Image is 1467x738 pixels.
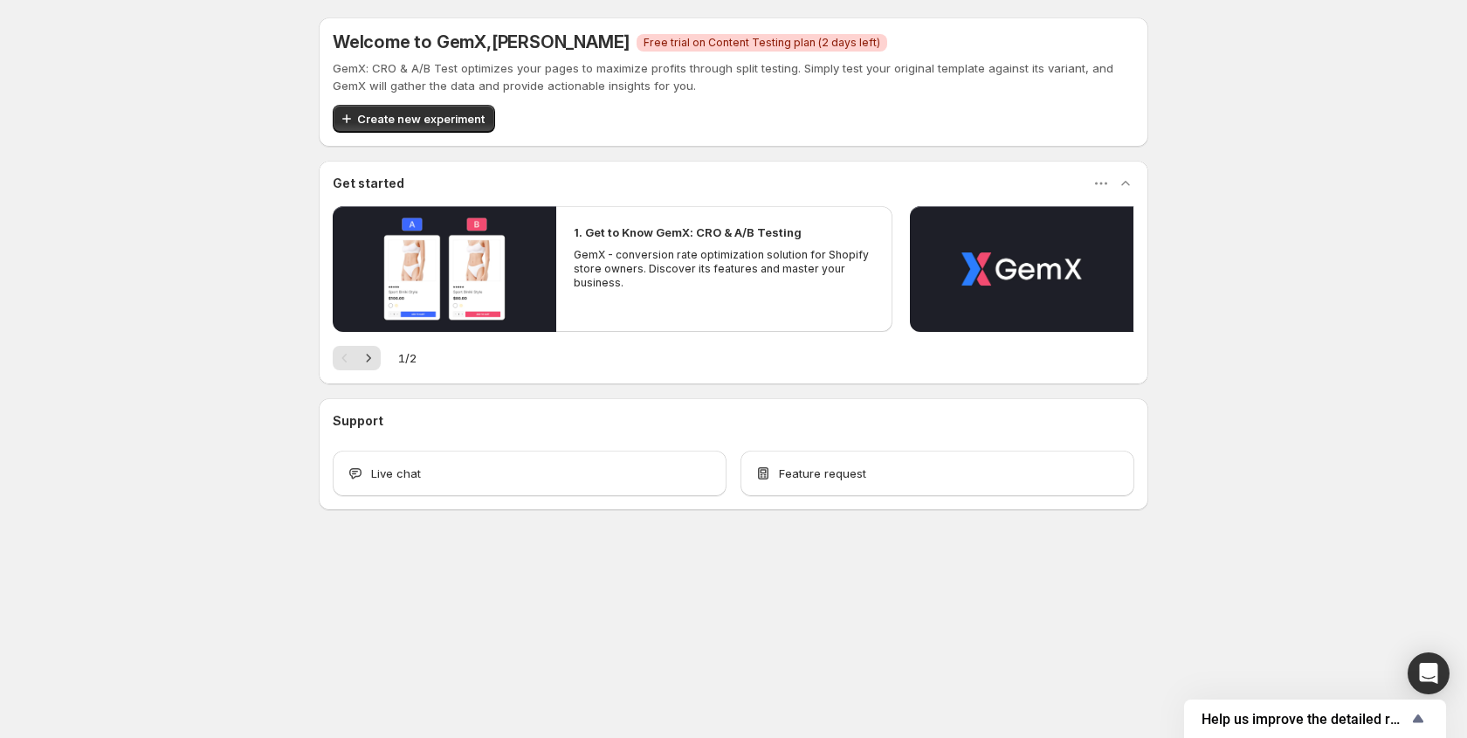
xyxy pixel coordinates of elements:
[333,175,404,192] h3: Get started
[333,105,495,133] button: Create new experiment
[333,346,381,370] nav: Pagination
[333,412,383,430] h3: Support
[574,248,874,290] p: GemX - conversion rate optimization solution for Shopify store owners. Discover its features and ...
[333,206,556,332] button: Play video
[333,59,1134,94] p: GemX: CRO & A/B Test optimizes your pages to maximize profits through split testing. Simply test ...
[779,465,866,482] span: Feature request
[574,224,802,241] h2: 1. Get to Know GemX: CRO & A/B Testing
[357,110,485,128] span: Create new experiment
[910,206,1133,332] button: Play video
[333,31,630,52] h5: Welcome to GemX
[644,36,880,50] span: Free trial on Content Testing plan (2 days left)
[371,465,421,482] span: Live chat
[356,346,381,370] button: Next
[486,31,630,52] span: , [PERSON_NAME]
[1202,711,1408,728] span: Help us improve the detailed report for A/B campaigns
[1202,708,1429,729] button: Show survey - Help us improve the detailed report for A/B campaigns
[1408,652,1450,694] div: Open Intercom Messenger
[398,349,417,367] span: 1 / 2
